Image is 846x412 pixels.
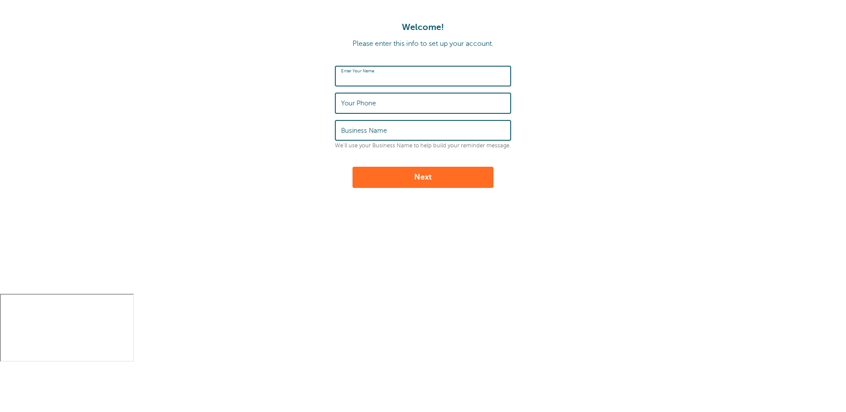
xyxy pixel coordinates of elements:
[352,167,493,188] button: Next
[341,127,387,135] label: Business Name
[9,40,837,48] p: Please enter this info to set up your account.
[341,99,376,107] label: Your Phone
[341,68,374,74] label: Enter Your Name
[335,142,511,149] p: We'll use your Business Name to help build your reminder message.
[9,22,837,33] h1: Welcome!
